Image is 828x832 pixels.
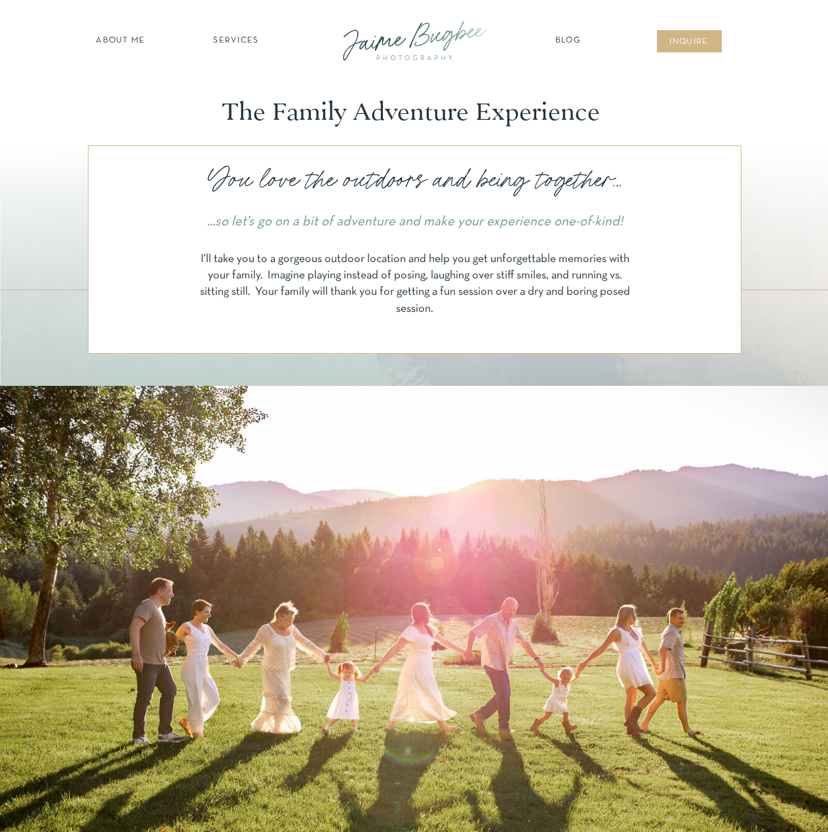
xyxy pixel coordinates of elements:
[92,35,149,48] a: about ME
[199,35,273,48] a: SERVICES
[222,98,606,127] p: The Family Adventure Experience
[207,216,623,228] i: ...so let's go on a bit of adventure and make your experience one-of-kind!
[663,36,716,49] a: inqUIre
[191,161,638,199] p: You love the outdoors and being together...
[552,35,585,48] a: Blog
[197,251,633,324] p: I'll take you to a gorgeous outdoor location and help you get unforgettable memories with your fa...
